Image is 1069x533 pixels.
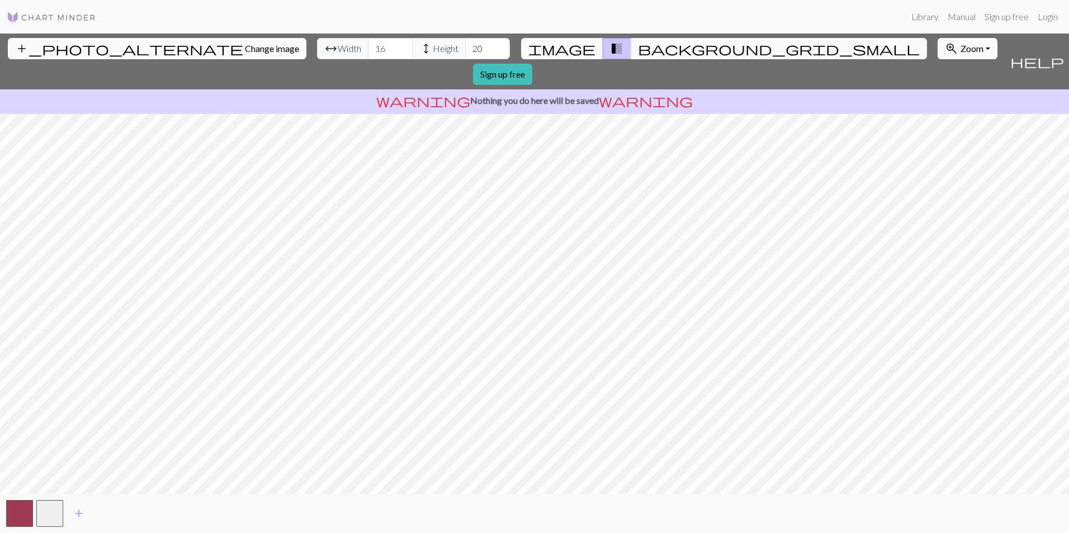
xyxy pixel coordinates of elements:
span: Width [338,42,361,55]
span: help [1010,54,1064,69]
img: Logo [7,11,96,24]
button: Add color [65,503,93,524]
a: Library [907,6,943,28]
span: zoom_in [945,41,958,56]
span: arrow_range [324,41,338,56]
a: Login [1033,6,1062,28]
span: Zoom [961,43,983,54]
button: Zoom [938,38,997,59]
span: image [528,41,595,56]
span: Height [433,42,458,55]
span: Change image [245,43,299,54]
button: Help [1005,34,1069,89]
span: warning [376,93,470,108]
span: background_grid_small [638,41,920,56]
span: add_photo_alternate [15,41,243,56]
button: Change image [8,38,306,59]
span: add [72,506,86,521]
a: Sign up free [980,6,1033,28]
span: warning [599,93,693,108]
p: Nothing you do here will be saved [4,94,1065,107]
a: Manual [943,6,980,28]
a: Sign up free [473,64,532,85]
span: transition_fade [610,41,623,56]
span: height [419,41,433,56]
